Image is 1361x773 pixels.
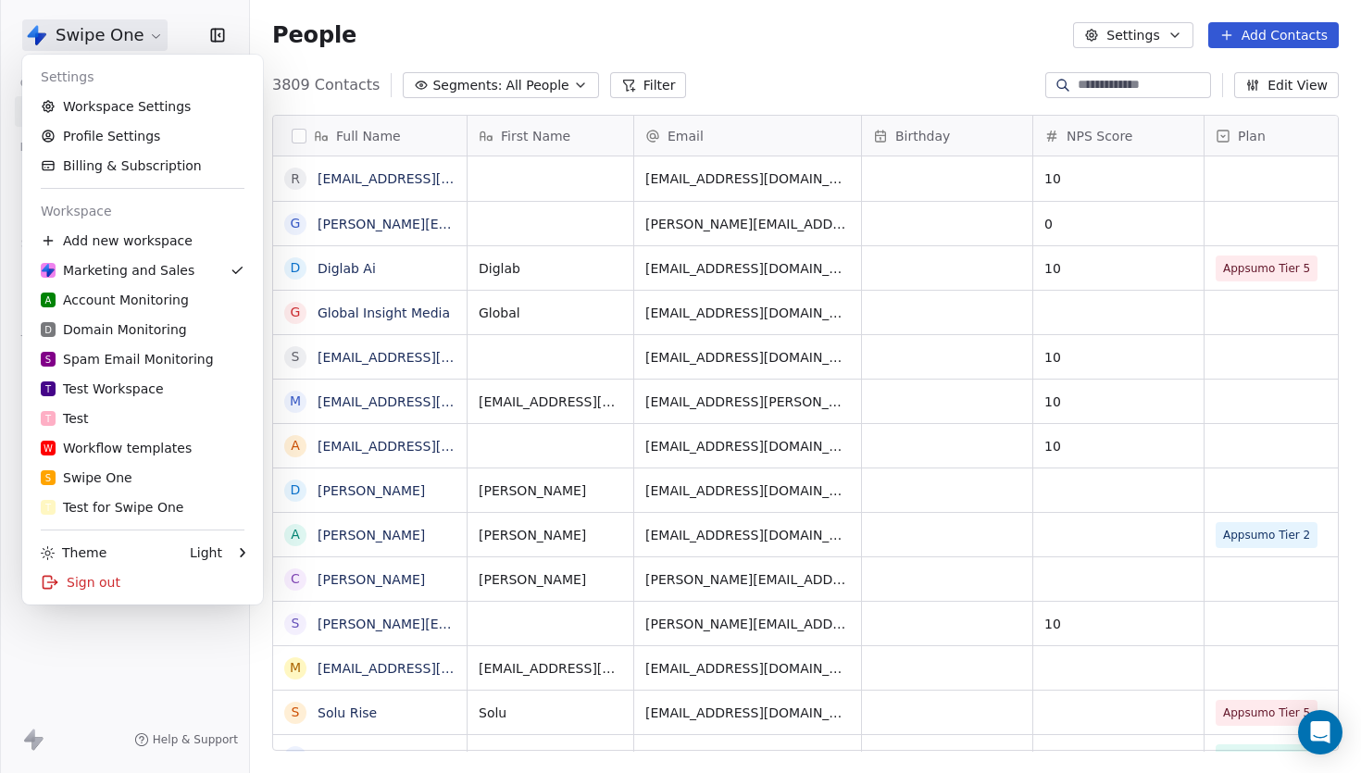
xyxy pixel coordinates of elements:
div: Test [41,409,89,428]
span: D [44,323,52,337]
div: Account Monitoring [41,291,189,309]
span: W [44,442,53,455]
div: Theme [41,543,106,562]
div: Test Workspace [41,380,164,398]
img: Swipe%20One%20Logo%201-1.svg [41,263,56,278]
div: Spam Email Monitoring [41,350,214,368]
div: Add new workspace [30,226,256,256]
div: Domain Monitoring [41,320,187,339]
span: T [45,382,51,396]
a: Workspace Settings [30,92,256,121]
div: Workflow templates [41,439,192,457]
a: Profile Settings [30,121,256,151]
div: Swipe One [41,468,132,487]
span: T [45,501,51,515]
a: Billing & Subscription [30,151,256,181]
div: Settings [30,62,256,92]
div: Workspace [30,196,256,226]
div: Sign out [30,567,256,597]
span: S [45,471,51,485]
div: Light [190,543,222,562]
span: A [45,293,52,307]
div: Test for Swipe One [41,498,183,517]
span: T [45,412,51,426]
div: Marketing and Sales [41,261,194,280]
span: S [45,353,51,367]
